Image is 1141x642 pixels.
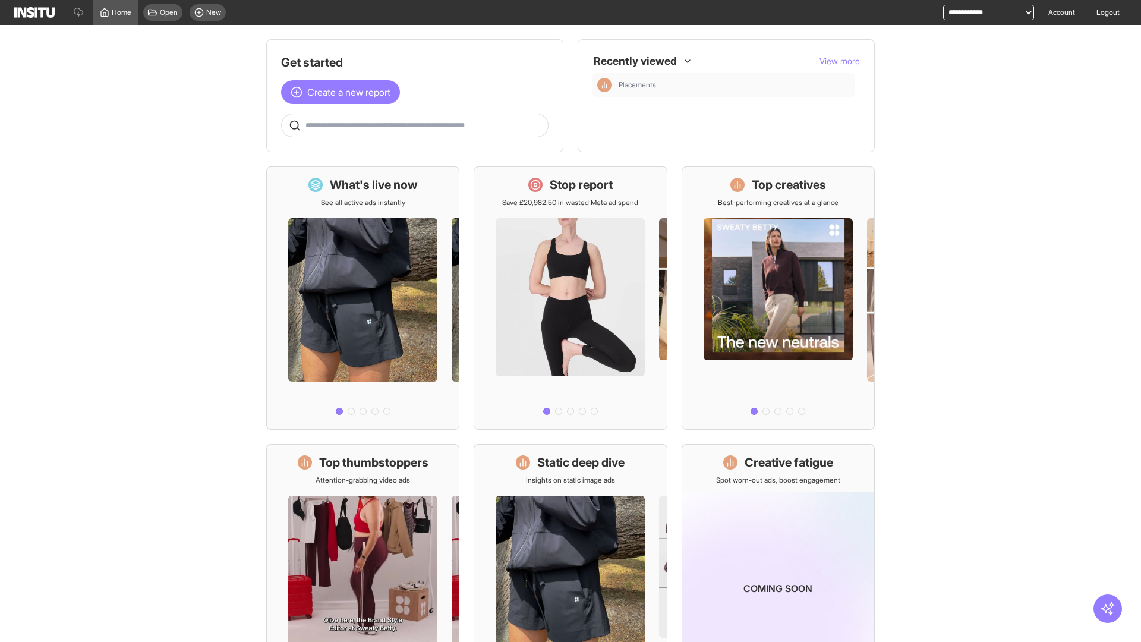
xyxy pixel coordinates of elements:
span: Open [160,8,178,17]
span: New [206,8,221,17]
span: Home [112,8,131,17]
p: Save £20,982.50 in wasted Meta ad spend [502,198,638,207]
span: Placements [619,80,850,90]
h1: Top thumbstoppers [319,454,428,471]
h1: Stop report [550,177,613,193]
p: See all active ads instantly [321,198,405,207]
p: Insights on static image ads [526,476,615,485]
img: Logo [14,7,55,18]
h1: Top creatives [752,177,826,193]
span: Placements [619,80,656,90]
a: Stop reportSave £20,982.50 in wasted Meta ad spend [474,166,667,430]
button: View more [819,55,860,67]
a: What's live nowSee all active ads instantly [266,166,459,430]
button: Create a new report [281,80,400,104]
div: Insights [597,78,612,92]
span: View more [819,56,860,66]
p: Best-performing creatives at a glance [718,198,839,207]
h1: Static deep dive [537,454,625,471]
p: Attention-grabbing video ads [316,476,410,485]
h1: What's live now [330,177,418,193]
a: Top creativesBest-performing creatives at a glance [682,166,875,430]
span: Create a new report [307,85,390,99]
h1: Get started [281,54,549,71]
